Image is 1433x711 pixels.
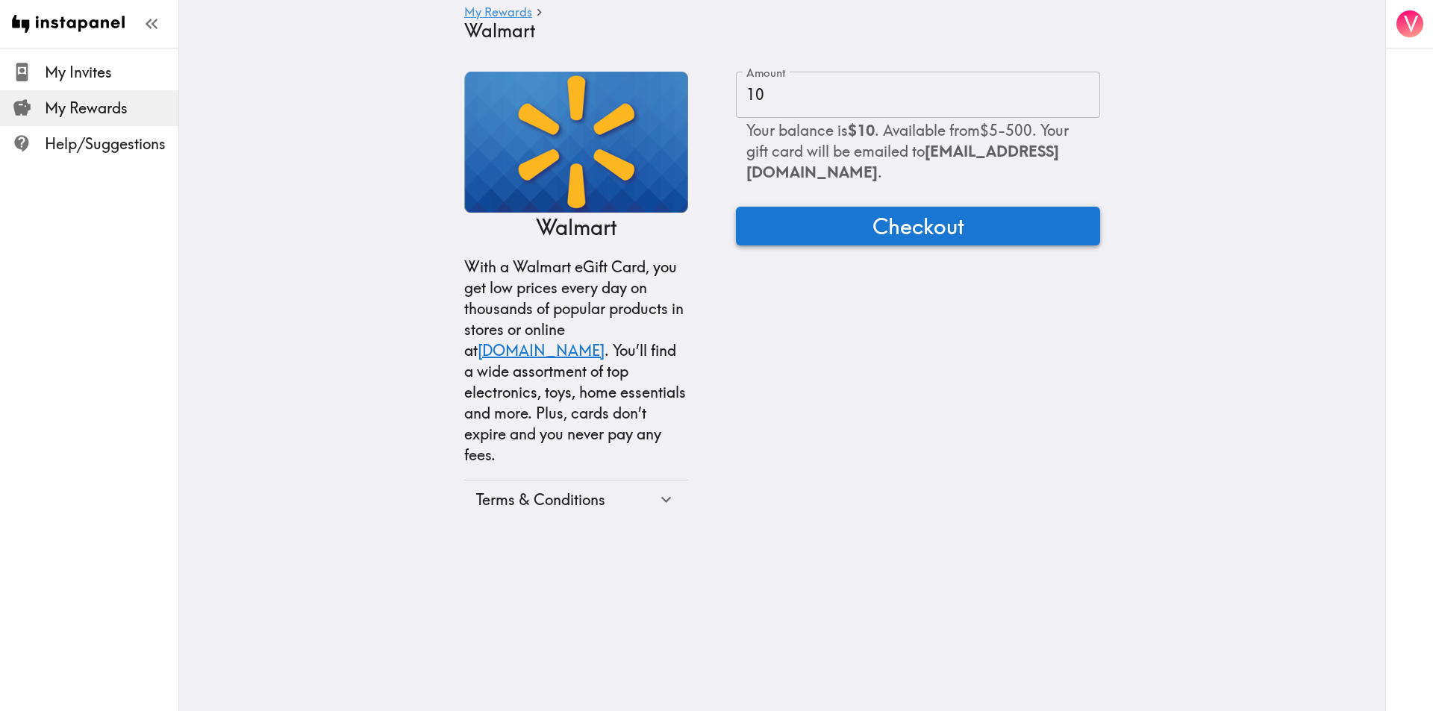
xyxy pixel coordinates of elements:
[464,72,688,213] img: Walmart
[1395,9,1425,39] button: V
[872,211,964,241] span: Checkout
[464,6,532,20] a: My Rewards
[476,489,656,510] div: Terms & Conditions
[1404,11,1418,37] span: V
[464,480,688,519] div: Terms & Conditions
[45,98,178,119] span: My Rewards
[848,121,875,140] b: $10
[536,213,616,242] p: Walmart
[746,142,1059,181] span: [EMAIL_ADDRESS][DOMAIN_NAME]
[45,134,178,154] span: Help/Suggestions
[45,62,178,83] span: My Invites
[478,341,605,360] a: [DOMAIN_NAME]
[464,20,1088,42] h4: Walmart
[464,257,688,466] p: With a Walmart eGift Card, you get low prices every day on thousands of popular products in store...
[736,207,1100,245] button: Checkout
[746,65,786,81] label: Amount
[746,121,1069,181] span: Your balance is . Available from $5 - 500 . Your gift card will be emailed to .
